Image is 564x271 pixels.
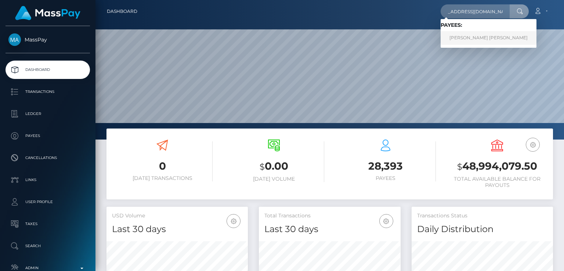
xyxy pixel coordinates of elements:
p: Dashboard [8,64,87,75]
span: MassPay [6,36,90,43]
p: Payees [8,130,87,141]
h5: Total Transactions [264,212,395,220]
a: Taxes [6,215,90,233]
h3: 0.00 [224,159,324,174]
h3: 48,994,079.50 [447,159,547,174]
h5: USD Volume [112,212,242,220]
a: User Profile [6,193,90,211]
img: MassPay Logo [15,6,80,20]
h3: 28,393 [335,159,436,173]
a: Dashboard [6,61,90,79]
p: Links [8,174,87,185]
h6: Total Available Balance for Payouts [447,176,547,188]
a: [PERSON_NAME] [PERSON_NAME] [441,31,536,45]
h4: Daily Distribution [417,223,547,236]
h6: [DATE] Volume [224,176,324,182]
h3: 0 [112,159,213,173]
h6: Payees: [441,22,536,28]
p: Ledger [8,108,87,119]
img: MassPay [8,33,21,46]
p: User Profile [8,196,87,207]
h4: Last 30 days [112,223,242,236]
small: $ [457,162,462,172]
h6: [DATE] Transactions [112,175,213,181]
a: Payees [6,127,90,145]
p: Transactions [8,86,87,97]
p: Search [8,241,87,252]
a: Cancellations [6,149,90,167]
input: Search... [441,4,510,18]
a: Links [6,171,90,189]
a: Search [6,237,90,255]
a: Dashboard [107,4,137,19]
small: $ [260,162,265,172]
p: Cancellations [8,152,87,163]
p: Taxes [8,218,87,230]
a: Transactions [6,83,90,101]
a: Ledger [6,105,90,123]
h4: Last 30 days [264,223,395,236]
h6: Payees [335,175,436,181]
h5: Transactions Status [417,212,547,220]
